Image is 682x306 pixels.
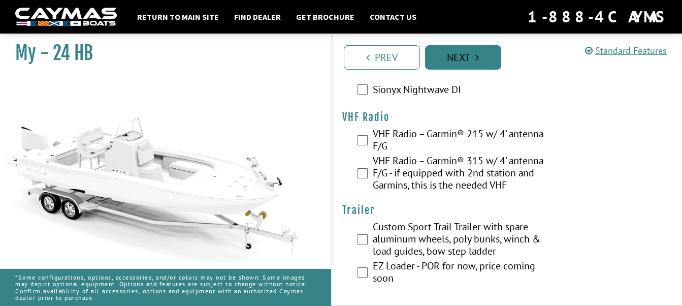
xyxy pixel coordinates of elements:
p: *Some configurations, options, accessories, and/or colors may not be shown. Some images may depic... [15,269,316,306]
div: 1-888-4CAYMAS [528,6,667,28]
label: EZ Loader - POR for now, price coming soon [373,260,559,287]
a: Prev [344,45,420,70]
a: Contact Us [365,10,421,23]
a: Find Dealer [229,10,286,23]
a: Standard Features [585,45,667,56]
a: Return to main site [132,10,224,23]
img: white-logo-c9c8dbefe5ff5ceceb0f0178aa75bf4bb51f6bca0971e226c86eb53dfe498488.png [15,8,117,26]
h4: VHF Radio [342,111,672,124]
h1: My - 24 HB [15,42,306,65]
label: Sionyx Nightwave DI [373,83,559,98]
a: Get Brochure [291,10,360,23]
h4: Trailer [342,204,672,217]
label: Custom Sport Trail Trailer with spare aluminum wheels, poly bunks, winch & load guides, bow step ... [373,221,559,260]
label: VHF Radio – Garmin® 215 w/ 4’ antenna F/G [373,128,559,155]
label: VHF Radio – Garmin® 315 w/ 4’ antenna F/G - if equipped with 2nd station and Garmins, this is the... [373,155,559,194]
a: Next [425,45,501,70]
